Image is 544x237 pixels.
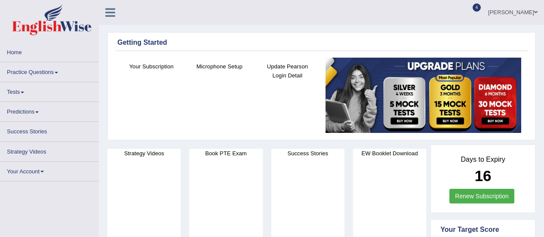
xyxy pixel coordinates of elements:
[449,189,514,203] a: Renew Subscription
[475,167,492,184] b: 16
[0,102,98,119] a: Predictions
[122,62,181,71] h4: Your Subscription
[190,62,249,71] h4: Microphone Setup
[189,149,262,158] h4: Book PTE Exam
[108,149,181,158] h4: Strategy Videos
[117,37,526,48] div: Getting Started
[353,149,426,158] h4: EW Booklet Download
[0,43,98,59] a: Home
[0,122,98,139] a: Success Stories
[0,162,98,179] a: Your Account
[0,62,98,79] a: Practice Questions
[473,3,481,12] span: 4
[271,149,344,158] h4: Success Stories
[440,156,526,163] h4: Days to Expiry
[0,82,98,99] a: Tests
[0,142,98,159] a: Strategy Videos
[258,62,317,80] h4: Update Pearson Login Detail
[440,225,526,235] div: Your Target Score
[326,58,521,133] img: small5.jpg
